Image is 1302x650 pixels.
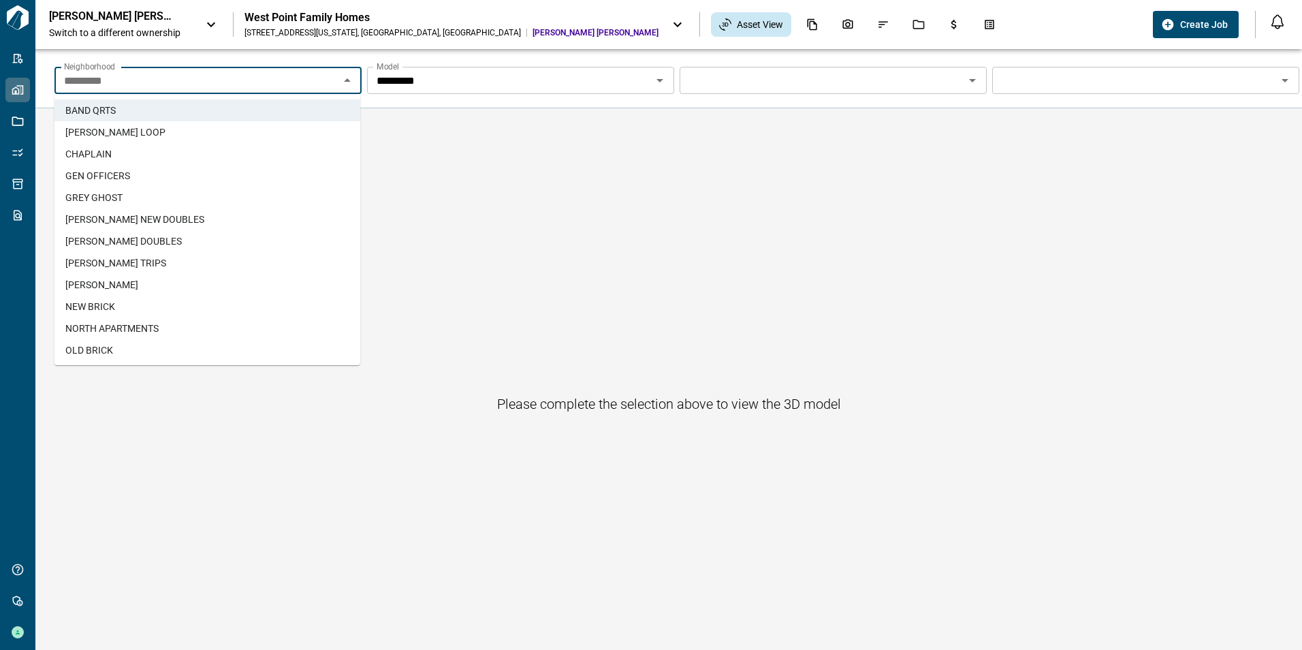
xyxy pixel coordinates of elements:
[49,10,172,23] p: [PERSON_NAME] [PERSON_NAME]
[1180,18,1228,31] span: Create Job
[1267,11,1288,33] button: Open notification feed
[244,27,521,38] div: [STREET_ADDRESS][US_STATE] , [GEOGRAPHIC_DATA] , [GEOGRAPHIC_DATA]
[244,11,658,25] div: West Point Family Homes
[975,13,1004,36] div: Takeoff Center
[65,343,113,357] span: OLD BRICK
[940,13,968,36] div: Budgets
[65,322,159,335] span: NORTH APARTMENTS
[49,26,192,40] span: Switch to a different ownership
[65,169,130,183] span: GEN OFFICERS
[1275,71,1295,90] button: Open
[65,213,204,226] span: [PERSON_NAME] NEW DOUBLES
[833,13,862,36] div: Photos
[650,71,669,90] button: Open
[1153,11,1239,38] button: Create Job
[377,61,399,72] label: Model
[65,278,138,292] span: [PERSON_NAME]
[65,256,166,270] span: [PERSON_NAME] TRIPS
[904,13,933,36] div: Jobs
[963,71,982,90] button: Open
[65,234,182,248] span: [PERSON_NAME] DOUBLES
[497,393,841,415] h6: Please complete the selection above to view the 3D model
[65,147,112,161] span: CHAPLAIN
[338,71,357,90] button: Close
[737,18,783,31] span: Asset View
[869,13,898,36] div: Issues & Info
[64,61,115,72] label: Neighborhood
[65,104,116,117] span: BAND QRTS
[798,13,827,36] div: Documents
[65,191,123,204] span: GREY GHOST
[533,27,658,38] span: [PERSON_NAME] [PERSON_NAME]
[711,12,791,37] div: Asset View
[65,300,115,313] span: NEW BRICK
[65,125,165,139] span: [PERSON_NAME] LOOP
